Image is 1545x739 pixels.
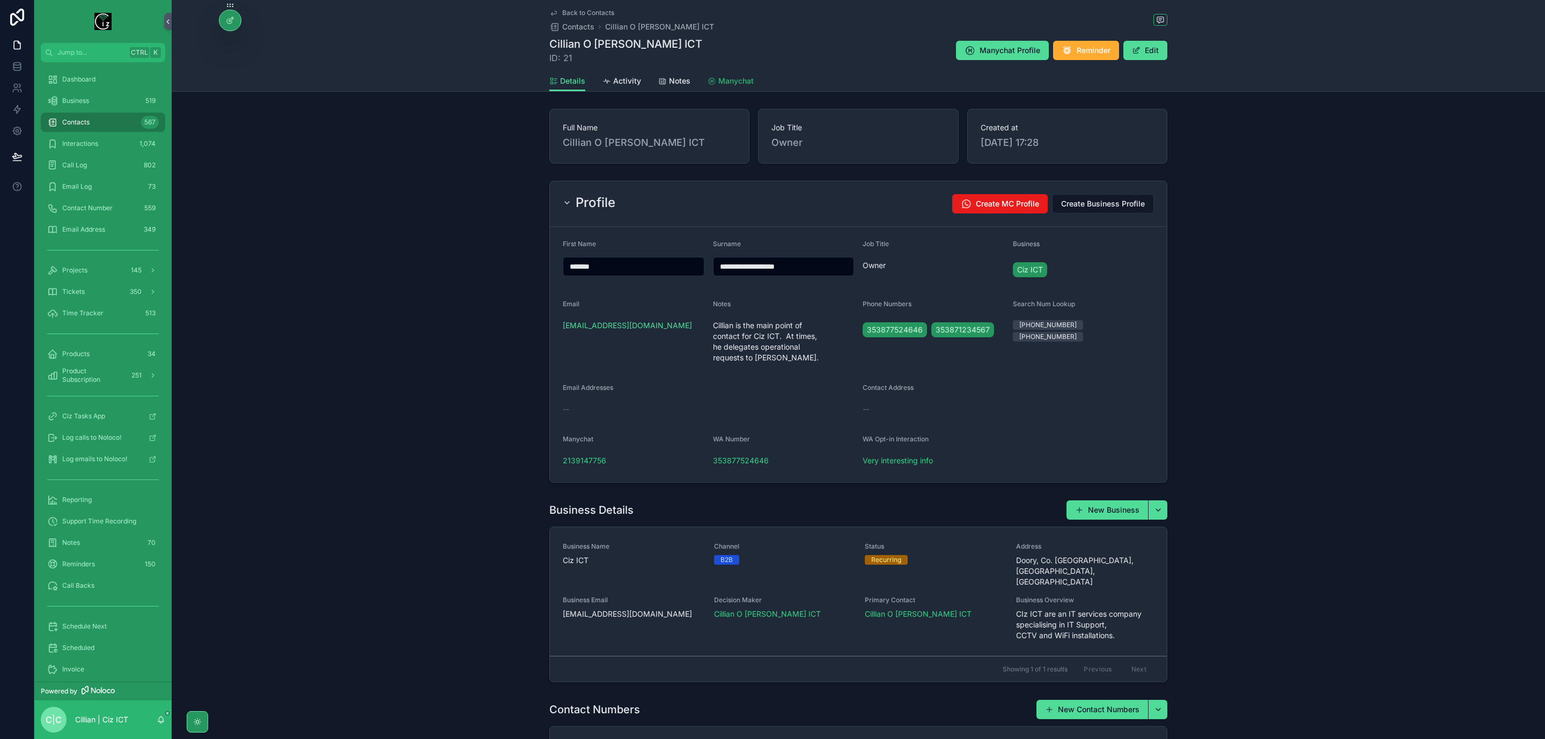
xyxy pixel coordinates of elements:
a: Activity [602,71,641,93]
div: [PHONE_NUMBER] [1019,332,1077,342]
a: Dashboard [41,70,165,89]
button: Create Business Profile [1052,194,1154,213]
span: Create Business Profile [1061,198,1145,209]
span: Channel [714,542,852,551]
span: Activity [613,76,641,86]
span: Search Num Lookup [1013,300,1075,308]
span: Powered by [41,687,77,696]
div: 559 [141,202,159,215]
span: Business Email [563,596,701,604]
span: Phone Numbers [863,300,911,308]
span: Product Subscription [62,367,124,384]
span: Doory, Co. [GEOGRAPHIC_DATA], [GEOGRAPHIC_DATA], [GEOGRAPHIC_DATA] [1016,555,1154,587]
span: Business Name [563,542,701,551]
span: CIz ICT are an IT services company specialising in IT Support, CCTV and WiFi installations. [1016,609,1154,641]
span: Ciz Tasks App [62,412,105,420]
span: Jump to... [57,48,126,57]
button: New Business [1066,500,1148,520]
a: Log emails to Noloco! [41,449,165,469]
div: 350 [127,285,145,298]
span: Scheduled [62,644,94,652]
span: Email Addresses [563,383,613,391]
span: Job Title [771,122,945,133]
div: 567 [141,116,159,129]
span: Log calls to Noloco! [62,433,121,442]
a: Ciz ICT [1013,262,1047,277]
a: Projects145 [41,261,165,280]
span: Full Name [563,122,736,133]
div: 145 [128,264,145,277]
span: 353877524646 [867,324,923,335]
div: 73 [145,180,159,193]
span: Created at [981,122,1154,133]
span: Tickets [62,287,85,296]
h1: Business Details [549,502,634,518]
h2: Profile [576,194,615,211]
span: Projects [62,266,87,275]
span: Reminder [1077,45,1110,56]
div: [PHONE_NUMBER] [1019,320,1077,330]
span: Reporting [62,496,92,504]
a: Very interesting info [863,455,933,466]
div: 802 [141,159,159,172]
img: App logo [94,13,112,30]
a: Cillian O [PERSON_NAME] ICT [605,21,714,32]
a: Call Backs [41,576,165,595]
span: Cillian O [PERSON_NAME] ICT [714,609,821,619]
span: Schedule Next [62,622,107,631]
a: Product Subscription251 [41,366,165,385]
a: Scheduled [41,638,165,657]
span: Decision Maker [714,596,852,604]
a: 353877524646 [713,455,769,466]
h1: Contact Numbers [549,702,640,717]
span: Ctrl [130,47,149,58]
span: Owner [771,135,945,150]
div: 513 [142,307,159,320]
a: Contact Number559 [41,198,165,218]
span: Time Tracker [62,309,104,317]
span: Notes [669,76,690,86]
span: Contacts [562,21,594,32]
a: Log calls to Noloco! [41,428,165,447]
span: Create MC Profile [976,198,1039,209]
span: Ciz ICT [1017,264,1043,275]
span: Business [62,97,89,105]
a: Call Log802 [41,156,165,175]
span: Business Overview [1016,596,1154,604]
span: Call Log [62,161,87,169]
button: New Contact Numbers [1036,700,1148,719]
span: Manychat Profile [980,45,1040,56]
span: Email [563,300,579,308]
span: K [151,48,160,57]
span: Surname [713,240,741,248]
div: Recurring [871,555,901,565]
span: Contacts [62,118,90,127]
span: Back to Contacts [562,9,614,17]
span: Details [560,76,585,86]
a: Details [549,71,585,92]
span: [EMAIL_ADDRESS][DOMAIN_NAME] [563,609,701,619]
div: 70 [144,536,159,549]
span: C|C [46,713,62,726]
span: Email Address [62,225,105,234]
a: Email Log73 [41,177,165,196]
div: 519 [142,94,159,107]
h1: Cillian O [PERSON_NAME] ICT [549,36,702,51]
div: scrollable content [34,62,172,682]
span: [DATE] 17:28 [981,135,1154,150]
span: Dashboard [62,75,95,84]
a: Contacts [549,21,594,32]
button: Manychat Profile [956,41,1049,60]
span: WA Opt-in Interaction [863,435,929,443]
a: 353871234567 [931,322,994,337]
a: Business NameCiz ICTChannelB2BStatusRecurringAddressDoory, Co. [GEOGRAPHIC_DATA], [GEOGRAPHIC_DAT... [550,527,1167,656]
p: Cillian | Ciz ICT [75,714,128,725]
span: Manychat [718,76,754,86]
span: Owner [863,260,1004,271]
a: Ciz Tasks App [41,407,165,426]
span: 2139147756 [563,455,606,466]
a: Time Tracker513 [41,304,165,323]
span: Products [62,350,90,358]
